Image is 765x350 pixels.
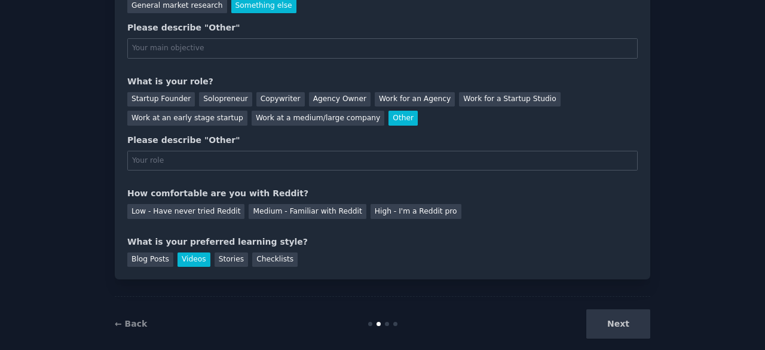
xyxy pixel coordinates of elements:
[252,111,384,126] div: Work at a medium/large company
[459,92,560,107] div: Work for a Startup Studio
[127,187,638,200] div: How comfortable are you with Reddit?
[178,252,210,267] div: Videos
[127,151,638,171] input: Your role
[375,92,455,107] div: Work for an Agency
[309,92,371,107] div: Agency Owner
[115,319,147,328] a: ← Back
[127,252,173,267] div: Blog Posts
[249,204,366,219] div: Medium - Familiar with Reddit
[127,38,638,59] input: Your main objective
[127,134,638,147] div: Please describe "Other"
[127,92,195,107] div: Startup Founder
[199,92,252,107] div: Solopreneur
[252,252,298,267] div: Checklists
[215,252,248,267] div: Stories
[127,22,638,34] div: Please describe "Other"
[127,236,638,248] div: What is your preferred learning style?
[127,75,638,88] div: What is your role?
[388,111,418,126] div: Other
[127,111,247,126] div: Work at an early stage startup
[371,204,461,219] div: High - I'm a Reddit pro
[256,92,305,107] div: Copywriter
[127,204,244,219] div: Low - Have never tried Reddit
